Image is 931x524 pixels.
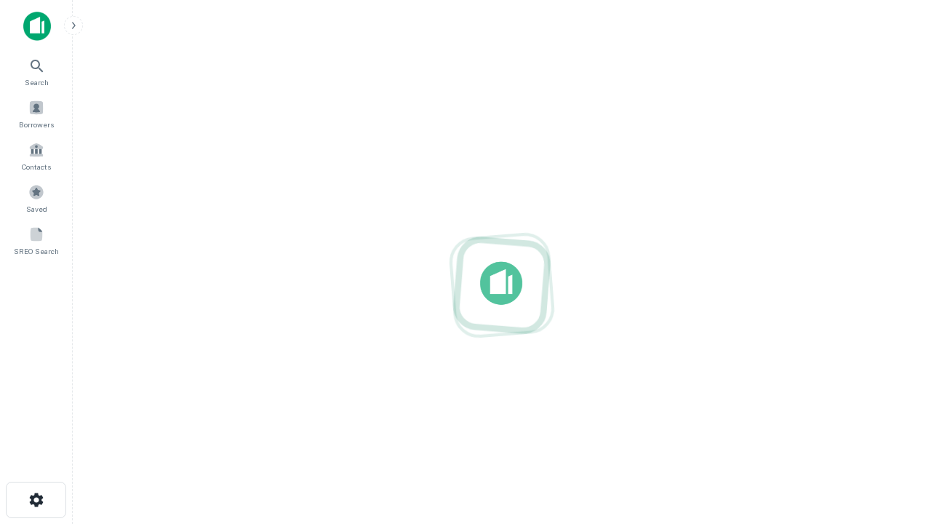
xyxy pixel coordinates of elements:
iframe: Chat Widget [858,361,931,431]
a: Search [4,52,68,91]
span: SREO Search [14,245,59,257]
span: Borrowers [19,119,54,130]
span: Search [25,76,49,88]
a: Contacts [4,136,68,175]
span: Contacts [22,161,51,172]
a: Borrowers [4,94,68,133]
img: capitalize-icon.png [23,12,51,41]
span: Saved [26,203,47,215]
a: SREO Search [4,221,68,260]
a: Saved [4,178,68,218]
